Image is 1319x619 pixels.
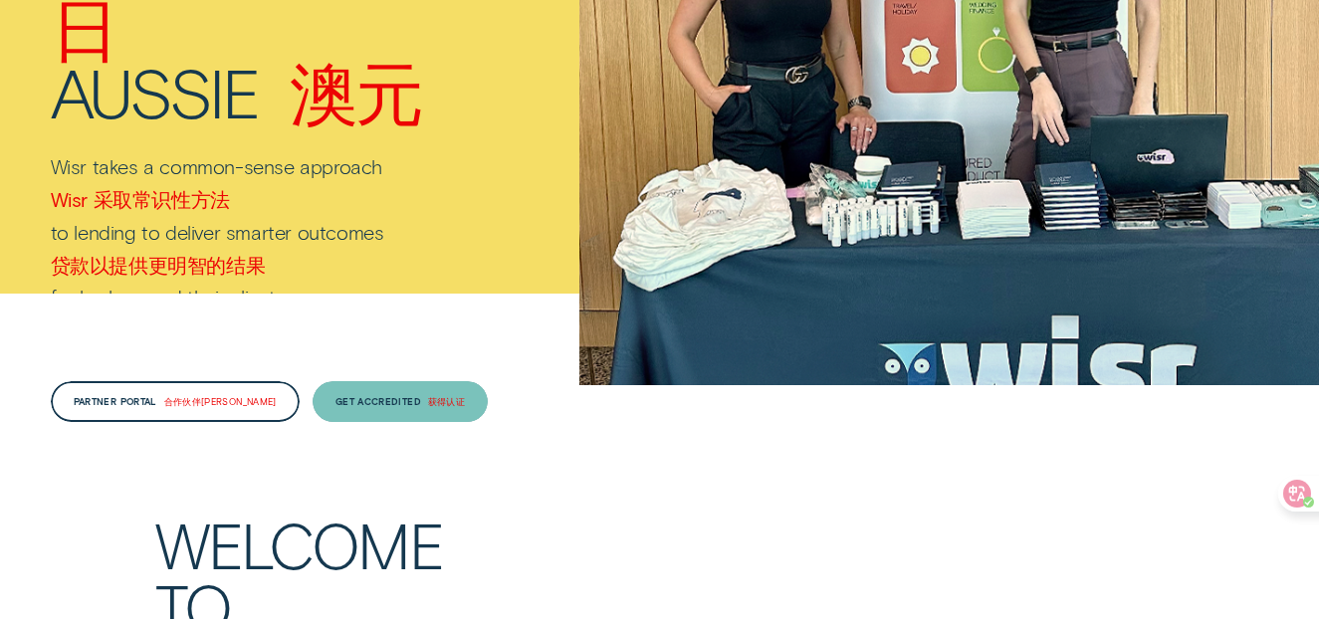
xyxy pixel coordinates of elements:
[428,396,465,409] font: 获得认证
[51,253,266,279] font: 贷款以提供更明智的结果
[51,154,448,351] p: Wisr takes a common-sense approach to lending to deliver smarter outcomes for brokers and their c...
[313,381,488,422] a: Get Accredited
[51,60,421,123] div: Aussie
[335,398,465,406] div: Get Accredited
[290,50,421,134] font: 澳元
[51,381,300,422] a: Partner Portal
[51,187,230,213] font: Wisr 采取常识性方法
